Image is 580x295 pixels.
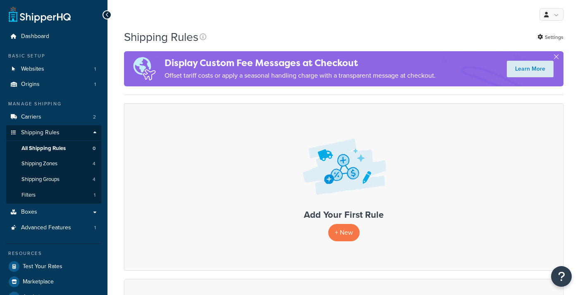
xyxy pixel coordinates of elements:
[93,114,96,121] span: 2
[6,205,101,220] a: Boxes
[6,220,101,236] a: Advanced Features 1
[124,29,198,45] h1: Shipping Rules
[6,156,101,171] li: Shipping Zones
[21,176,60,183] span: Shipping Groups
[6,62,101,77] a: Websites 1
[6,109,101,125] a: Carriers 2
[23,278,54,285] span: Marketplace
[6,29,101,44] a: Dashboard
[165,56,436,70] h4: Display Custom Fee Messages at Checkout
[6,141,101,156] li: All Shipping Rules
[6,156,101,171] a: Shipping Zones 4
[21,66,44,73] span: Websites
[21,192,36,199] span: Filters
[328,224,360,241] p: + New
[94,224,96,231] span: 1
[21,81,40,88] span: Origins
[6,250,101,257] div: Resources
[21,209,37,216] span: Boxes
[6,62,101,77] li: Websites
[21,114,41,121] span: Carriers
[6,125,101,204] li: Shipping Rules
[6,188,101,203] a: Filters 1
[165,70,436,81] p: Offset tariff costs or apply a seasonal handling charge with a transparent message at checkout.
[507,61,554,77] a: Learn More
[6,259,101,274] a: Test Your Rates
[21,224,71,231] span: Advanced Features
[6,172,101,187] a: Shipping Groups 4
[133,210,555,220] h3: Add Your First Rule
[6,220,101,236] li: Advanced Features
[93,145,95,152] span: 0
[6,77,101,92] a: Origins 1
[6,52,101,59] div: Basic Setup
[94,192,95,199] span: 1
[23,263,62,270] span: Test Your Rates
[21,129,60,136] span: Shipping Rules
[124,51,165,86] img: duties-banner-06bc72dcb5fe05cb3f9472aba00be2ae8eb53ab6f0d8bb03d382ba314ac3c341.png
[6,188,101,203] li: Filters
[21,145,66,152] span: All Shipping Rules
[6,100,101,107] div: Manage Shipping
[6,172,101,187] li: Shipping Groups
[9,6,71,23] a: ShipperHQ Home
[6,125,101,140] a: Shipping Rules
[93,160,95,167] span: 4
[21,33,49,40] span: Dashboard
[6,141,101,156] a: All Shipping Rules 0
[94,81,96,88] span: 1
[93,176,95,183] span: 4
[21,160,57,167] span: Shipping Zones
[6,274,101,289] a: Marketplace
[6,77,101,92] li: Origins
[94,66,96,73] span: 1
[537,31,563,43] a: Settings
[551,266,572,287] button: Open Resource Center
[6,109,101,125] li: Carriers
